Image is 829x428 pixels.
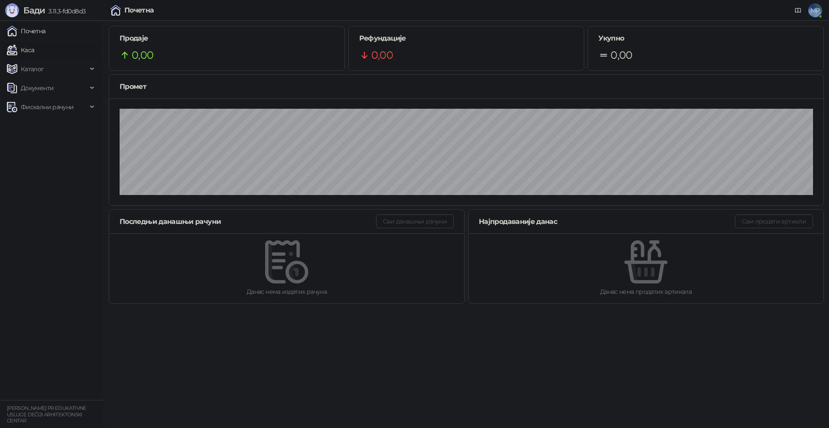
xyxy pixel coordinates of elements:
[479,216,735,227] div: Најпродаваније данас
[808,3,822,17] span: MP
[371,47,393,63] span: 0,00
[7,41,34,59] a: Каса
[23,5,45,16] span: Бади
[735,214,813,228] button: Сви продати артикли
[611,47,632,63] span: 0,00
[132,47,153,63] span: 0,00
[598,33,813,44] h5: Укупно
[123,287,450,296] div: Данас нема издатих рачуна
[21,60,44,78] span: Каталог
[359,33,574,44] h5: Рефундације
[124,7,154,14] div: Почетна
[5,3,19,17] img: Logo
[376,214,454,228] button: Сви данашњи рачуни
[482,287,810,296] div: Данас нема продатих артикала
[21,98,73,116] span: Фискални рачуни
[791,3,805,17] a: Документација
[21,79,54,97] span: Документи
[7,22,46,40] a: Почетна
[120,216,376,227] div: Последњи данашњи рачуни
[7,405,86,424] small: [PERSON_NAME] PR EDUKATIVNE USLUGE DEČIJI ARHITEKTONSKI CENTAR
[120,81,813,92] div: Промет
[45,7,85,15] span: 3.11.3-fd0d8d3
[120,33,334,44] h5: Продаје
